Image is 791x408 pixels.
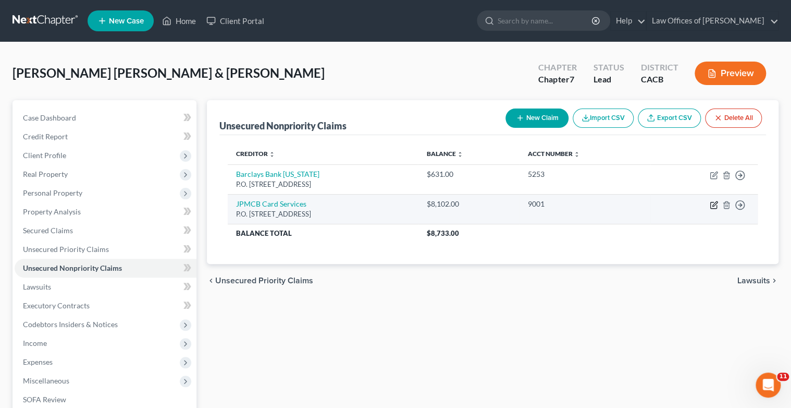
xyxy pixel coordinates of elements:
div: District [640,62,678,74]
div: 9001 [528,199,642,209]
div: Chapter [538,62,576,74]
i: unfold_more [269,151,275,158]
a: Unsecured Priority Claims [15,240,196,259]
span: Client Profile [23,151,66,160]
span: Lawsuits [23,282,51,291]
a: Credit Report [15,127,196,146]
span: Personal Property [23,188,82,197]
span: SOFA Review [23,395,66,404]
th: Balance Total [228,224,418,243]
a: Client Portal [201,11,269,30]
div: Status [593,62,624,74]
a: Executory Contracts [15,296,196,315]
i: unfold_more [456,151,463,158]
span: Miscellaneous [23,376,69,385]
a: Barclays Bank [US_STATE] [236,170,319,178]
div: P.O. [STREET_ADDRESS] [236,209,410,219]
a: Creditor unfold_more [236,150,275,158]
div: $8,102.00 [426,199,511,209]
span: Unsecured Priority Claims [215,277,313,285]
input: Search by name... [498,11,593,30]
button: Import CSV [573,109,634,128]
div: Unsecured Nonpriority Claims [219,119,347,132]
span: Real Property [23,170,68,178]
a: Help [611,11,646,30]
a: Law Offices of [PERSON_NAME] [647,11,778,30]
span: Lawsuits [737,277,770,285]
a: Lawsuits [15,278,196,296]
span: Executory Contracts [23,301,90,310]
span: Credit Report [23,132,68,141]
span: Expenses [23,357,53,366]
span: 7 [569,74,574,84]
a: Secured Claims [15,221,196,240]
button: Lawsuits chevron_right [737,277,778,285]
i: chevron_left [207,277,215,285]
span: $8,733.00 [426,229,459,237]
div: P.O. [STREET_ADDRESS] [236,179,410,189]
span: Unsecured Nonpriority Claims [23,263,122,272]
a: Case Dashboard [15,109,196,127]
button: Delete All [705,109,762,128]
iframe: Intercom live chat [756,373,781,398]
div: Lead [593,74,624,86]
a: JPMCB Card Services [236,199,306,208]
a: Export CSV [638,109,701,128]
button: New Claim [505,109,568,128]
a: Acct Number unfold_more [528,150,580,158]
span: Secured Claims [23,226,73,235]
span: [PERSON_NAME] [PERSON_NAME] & [PERSON_NAME] [13,65,325,80]
div: $631.00 [426,169,511,179]
span: New Case [109,17,144,25]
span: Case Dashboard [23,113,76,122]
i: chevron_right [770,277,778,285]
a: Property Analysis [15,202,196,221]
i: unfold_more [574,151,580,158]
a: Balance unfold_more [426,150,463,158]
div: CACB [640,74,678,86]
button: Preview [695,62,766,85]
span: Codebtors Insiders & Notices [23,320,118,329]
div: Chapter [538,74,576,86]
a: Unsecured Nonpriority Claims [15,259,196,278]
button: chevron_left Unsecured Priority Claims [207,277,313,285]
span: Property Analysis [23,207,81,216]
span: Income [23,339,47,347]
div: 5253 [528,169,642,179]
a: Home [157,11,201,30]
span: 11 [777,373,789,381]
span: Unsecured Priority Claims [23,245,109,254]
